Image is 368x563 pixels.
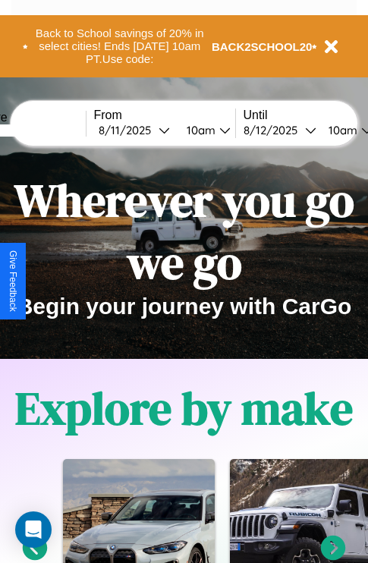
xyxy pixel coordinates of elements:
[212,40,313,53] b: BACK2SCHOOL20
[321,123,361,137] div: 10am
[244,123,305,137] div: 8 / 12 / 2025
[94,109,235,122] label: From
[15,511,52,548] div: Open Intercom Messenger
[15,377,353,439] h1: Explore by make
[8,250,18,312] div: Give Feedback
[99,123,159,137] div: 8 / 11 / 2025
[28,23,212,70] button: Back to School savings of 20% in select cities! Ends [DATE] 10am PT.Use code:
[179,123,219,137] div: 10am
[175,122,235,138] button: 10am
[94,122,175,138] button: 8/11/2025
